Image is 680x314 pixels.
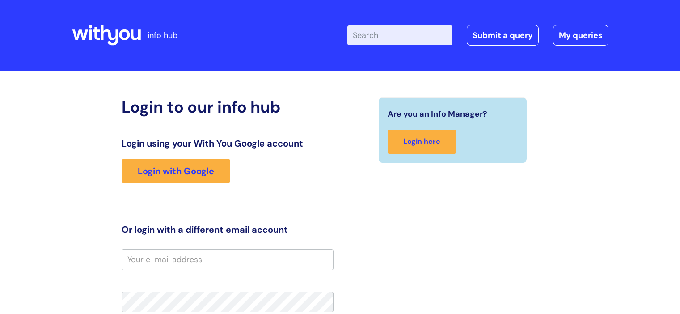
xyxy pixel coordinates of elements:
[148,28,177,42] p: info hub
[122,159,230,183] a: Login with Google
[553,25,608,46] a: My queries
[122,249,334,270] input: Your e-mail address
[388,130,456,154] a: Login here
[122,138,334,149] h3: Login using your With You Google account
[388,107,487,121] span: Are you an Info Manager?
[467,25,539,46] a: Submit a query
[122,224,334,235] h3: Or login with a different email account
[347,25,452,45] input: Search
[122,97,334,117] h2: Login to our info hub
